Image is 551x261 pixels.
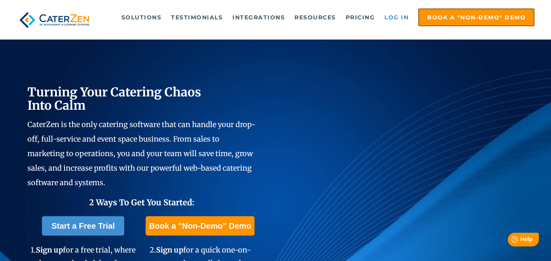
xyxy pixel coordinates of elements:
[146,216,254,236] a: Book a "Non-Demo" Demo
[89,197,194,207] span: 2 Ways To Get You Started:
[156,245,183,255] span: Sign up
[36,245,63,255] span: Sign up
[290,9,340,25] a: Resources
[117,9,166,25] a: Solutions
[105,8,534,26] div: Navigation Menu
[479,230,542,252] iframe: Help widget launcher
[27,84,201,113] span: Turning Your Catering Chaos Into Calm
[342,9,379,25] a: Pricing
[228,9,289,25] a: Integrations
[418,8,534,26] a: Book a "Non-Demo" Demo
[167,9,227,25] a: Testimonials
[17,8,92,31] img: caterzen
[42,216,125,236] a: Start a Free Trial
[27,120,255,187] span: CaterZen is the only catering software that can handle your drop-off, full-service and event spac...
[380,9,413,25] a: Log in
